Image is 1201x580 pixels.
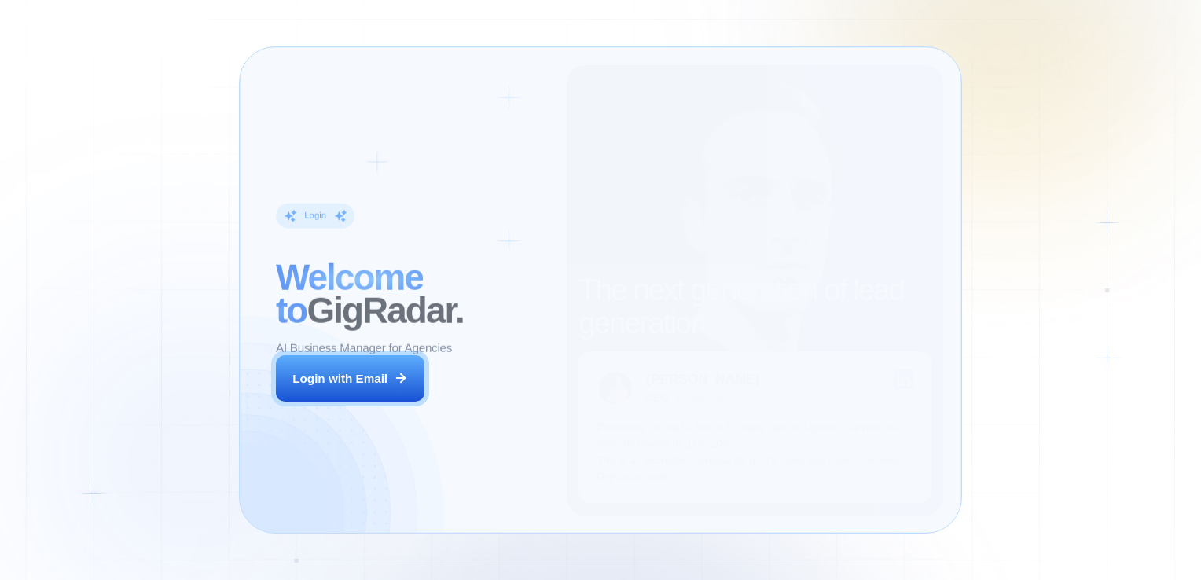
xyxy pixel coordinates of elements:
[276,355,424,402] button: Login with Email
[304,210,326,222] div: Login
[276,261,549,327] h2: ‍ GigRadar.
[276,257,423,330] span: Welcome to
[676,392,742,404] div: Digital Agency
[597,419,913,485] p: Previously, we had a 5% to 7% reply rate on Upwork, but now our sales increased by 17%-20%. This ...
[292,370,387,387] div: Login with Email
[578,273,931,340] h2: The next generation of lead generation.
[646,392,668,404] div: CEO
[646,373,759,386] div: [PERSON_NAME]
[276,340,452,356] p: AI Business Manager for Agencies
